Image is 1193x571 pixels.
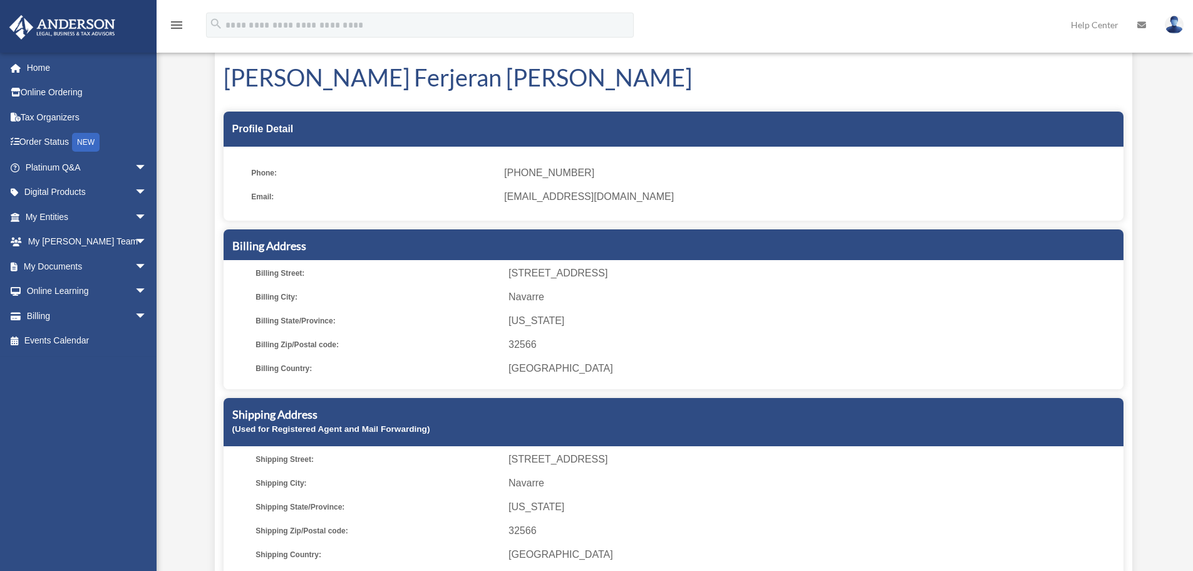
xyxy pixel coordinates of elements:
span: arrow_drop_down [135,204,160,230]
a: Digital Productsarrow_drop_down [9,180,166,205]
span: [STREET_ADDRESS] [509,451,1118,468]
a: Events Calendar [9,328,166,354]
span: Email: [251,188,495,206]
span: Billing Street: [256,265,500,282]
a: Online Ordering [9,80,166,105]
span: arrow_drop_down [135,180,160,206]
span: Shipping Street: [256,451,500,468]
span: Shipping Country: [256,546,500,563]
a: Home [9,55,166,80]
a: Platinum Q&Aarrow_drop_down [9,155,166,180]
span: arrow_drop_down [135,155,160,181]
i: menu [169,18,184,33]
a: Order StatusNEW [9,130,166,155]
span: Navarre [509,288,1118,306]
span: Shipping Zip/Postal code: [256,522,500,540]
span: arrow_drop_down [135,279,160,305]
h5: Shipping Address [232,407,1115,422]
a: Tax Organizers [9,105,166,130]
img: Anderson Advisors Platinum Portal [6,15,119,39]
a: Billingarrow_drop_down [9,303,166,328]
span: arrow_drop_down [135,229,160,255]
a: My Entitiesarrow_drop_down [9,204,166,229]
span: Phone: [251,164,495,182]
span: Navarre [509,474,1118,492]
span: Shipping City: [256,474,500,492]
span: [EMAIL_ADDRESS][DOMAIN_NAME] [504,188,1114,206]
span: Shipping State/Province: [256,498,500,516]
span: 32566 [509,522,1118,540]
h1: [PERSON_NAME] Ferjeran [PERSON_NAME] [224,61,1123,94]
a: My Documentsarrow_drop_down [9,254,166,279]
h5: Billing Address [232,238,1115,254]
img: User Pic [1165,16,1184,34]
div: Profile Detail [224,112,1123,147]
i: search [209,17,223,31]
a: Online Learningarrow_drop_down [9,279,166,304]
span: [GEOGRAPHIC_DATA] [509,360,1118,377]
span: arrow_drop_down [135,303,160,329]
div: NEW [72,133,100,152]
span: Billing State/Province: [256,312,500,330]
span: [GEOGRAPHIC_DATA] [509,546,1118,563]
span: [US_STATE] [509,498,1118,516]
span: [PHONE_NUMBER] [504,164,1114,182]
a: My [PERSON_NAME] Teamarrow_drop_down [9,229,166,254]
span: arrow_drop_down [135,254,160,280]
a: menu [169,22,184,33]
span: Billing City: [256,288,500,306]
span: Billing Zip/Postal code: [256,336,500,354]
span: Billing Country: [256,360,500,377]
span: [STREET_ADDRESS] [509,265,1118,282]
span: 32566 [509,336,1118,354]
small: (Used for Registered Agent and Mail Forwarding) [232,424,430,434]
span: [US_STATE] [509,312,1118,330]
